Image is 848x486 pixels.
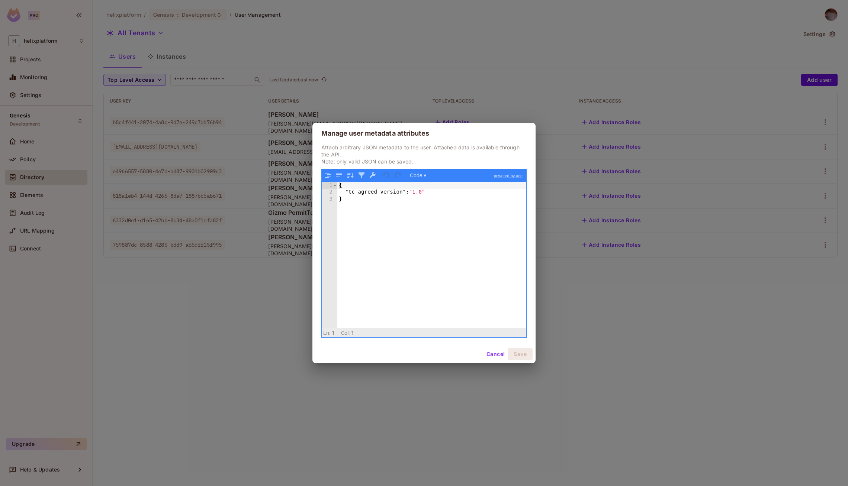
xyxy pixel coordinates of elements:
[322,189,337,196] div: 2
[323,171,333,180] button: Format JSON data, with proper indentation and line feeds (Ctrl+I)
[322,196,337,203] div: 3
[351,330,354,336] span: 1
[321,144,527,165] p: Attach arbitrary JSON metadata to the user. Attached data is available through the API. Note: onl...
[407,171,429,180] button: Code ▾
[322,182,337,189] div: 1
[323,330,330,336] span: Ln:
[346,171,355,180] button: Sort contents
[368,171,378,180] button: Repair JSON: fix quotes and escape characters, remove comments and JSONP notation, turn JavaScrip...
[312,123,536,144] h2: Manage user metadata attributes
[393,171,403,180] button: Redo (Ctrl+Shift+Z)
[341,330,350,336] span: Col:
[508,348,533,360] button: Save
[334,171,344,180] button: Compact JSON data, remove all whitespaces (Ctrl+Shift+I)
[484,348,508,360] button: Cancel
[357,171,366,180] button: Filter, sort, or transform contents
[382,171,392,180] button: Undo last action (Ctrl+Z)
[332,330,335,336] span: 1
[490,169,526,182] a: powered by ace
